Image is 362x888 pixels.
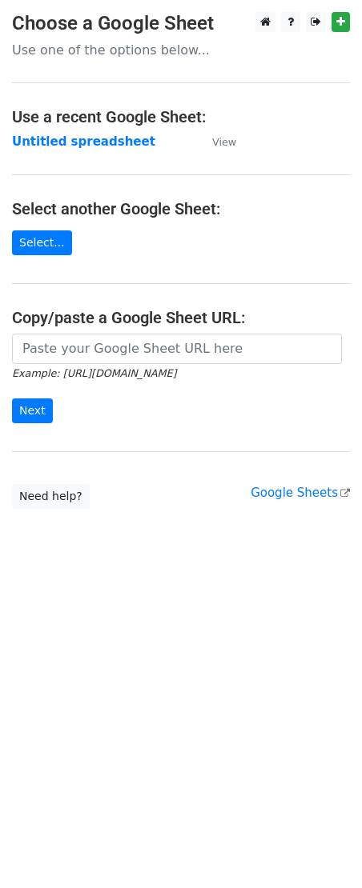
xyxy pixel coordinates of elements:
[12,134,155,149] a: Untitled spreadsheet
[12,42,350,58] p: Use one of the options below...
[196,134,236,149] a: View
[12,367,176,379] small: Example: [URL][DOMAIN_NAME]
[12,308,350,327] h4: Copy/paste a Google Sheet URL:
[12,334,342,364] input: Paste your Google Sheet URL here
[12,199,350,218] h4: Select another Google Sheet:
[212,136,236,148] small: View
[12,484,90,509] a: Need help?
[12,12,350,35] h3: Choose a Google Sheet
[12,230,72,255] a: Select...
[251,486,350,500] a: Google Sheets
[12,107,350,126] h4: Use a recent Google Sheet:
[12,398,53,423] input: Next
